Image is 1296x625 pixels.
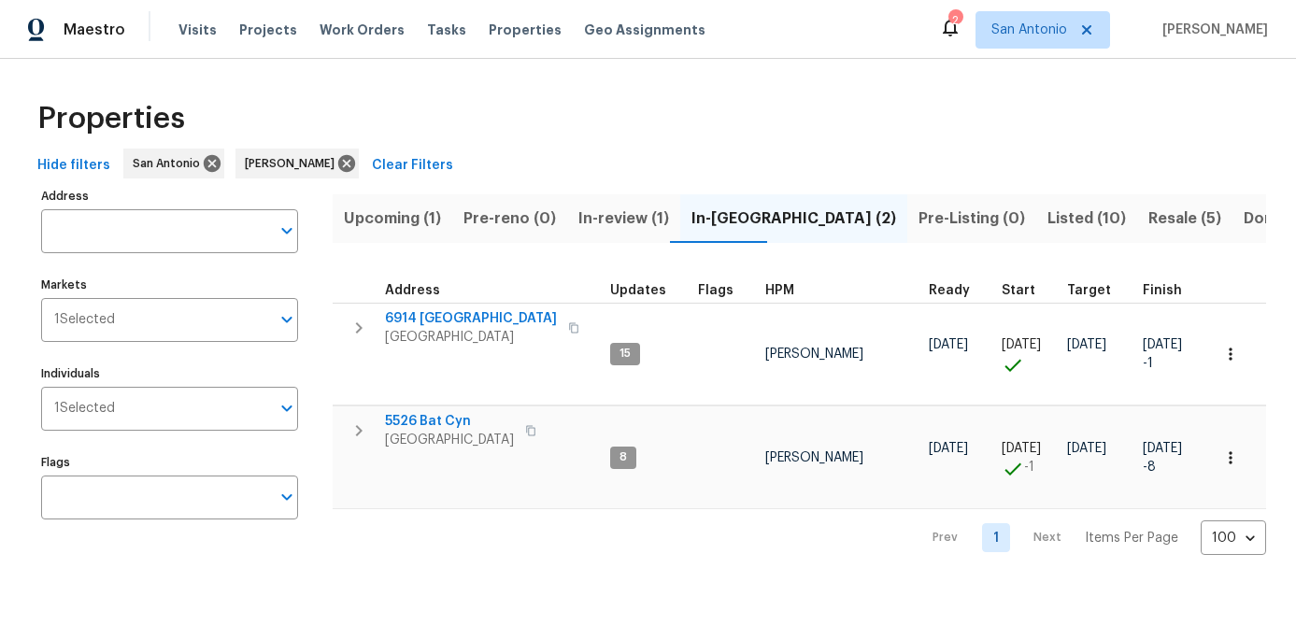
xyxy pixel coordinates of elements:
span: Address [385,284,440,297]
span: Flags [698,284,733,297]
div: Actual renovation start date [1002,284,1052,297]
span: Geo Assignments [584,21,705,39]
span: 5526 Bat Cyn [385,412,514,431]
button: Clear Filters [364,149,461,183]
span: Updates [610,284,666,297]
span: Resale (5) [1148,206,1221,232]
p: Items Per Page [1085,529,1178,547]
span: Finish [1143,284,1182,297]
span: Clear Filters [372,154,453,178]
td: Project started 1 days early [994,406,1060,509]
span: [GEOGRAPHIC_DATA] [385,431,514,449]
button: Open [274,484,300,510]
span: [DATE] [1067,338,1106,351]
span: Visits [178,21,217,39]
div: [PERSON_NAME] [235,149,359,178]
span: Properties [489,21,562,39]
nav: Pagination Navigation [915,520,1266,555]
span: 8 [612,449,634,465]
span: [DATE] [1002,442,1041,455]
span: -1 [1024,458,1034,476]
span: In-review (1) [578,206,669,232]
span: [DATE] [929,442,968,455]
span: [PERSON_NAME] [765,348,863,361]
span: [PERSON_NAME] [765,451,863,464]
span: Properties [37,109,185,128]
span: Projects [239,21,297,39]
span: 1 Selected [54,401,115,417]
button: Hide filters [30,149,118,183]
span: [PERSON_NAME] [245,154,342,173]
span: 15 [612,346,638,362]
span: Ready [929,284,970,297]
label: Flags [41,457,298,468]
span: -8 [1143,458,1156,476]
div: San Antonio [123,149,224,178]
button: Open [274,306,300,333]
a: Goto page 1 [982,523,1010,552]
label: Address [41,191,298,202]
span: [DATE] [1002,338,1041,351]
span: [PERSON_NAME] [1155,21,1268,39]
span: Start [1002,284,1035,297]
div: Earliest renovation start date (first business day after COE or Checkout) [929,284,987,297]
span: -1 [1143,354,1153,373]
span: Hide filters [37,154,110,178]
span: In-[GEOGRAPHIC_DATA] (2) [691,206,896,232]
span: [GEOGRAPHIC_DATA] [385,328,557,347]
td: Project started on time [994,303,1060,405]
span: 1 Selected [54,312,115,328]
span: Work Orders [320,21,405,39]
label: Markets [41,279,298,291]
td: Scheduled to finish 8 day(s) early [1135,406,1206,509]
span: [DATE] [1067,442,1106,455]
span: Pre-Listing (0) [919,206,1025,232]
span: [DATE] [1143,442,1182,455]
div: Target renovation project end date [1067,284,1128,297]
span: Tasks [427,23,466,36]
td: Scheduled to finish 1 day(s) early [1135,303,1206,405]
div: 2 [948,11,961,30]
div: 100 [1201,514,1266,562]
button: Open [274,395,300,421]
span: Pre-reno (0) [463,206,556,232]
div: Projected renovation finish date [1143,284,1199,297]
label: Individuals [41,368,298,379]
span: San Antonio [991,21,1067,39]
span: 6914 [GEOGRAPHIC_DATA] [385,309,557,328]
span: [DATE] [1143,338,1182,351]
span: Listed (10) [1047,206,1126,232]
span: HPM [765,284,794,297]
span: Upcoming (1) [344,206,441,232]
button: Open [274,218,300,244]
span: [DATE] [929,338,968,351]
span: San Antonio [133,154,207,173]
span: Maestro [64,21,125,39]
span: Target [1067,284,1111,297]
